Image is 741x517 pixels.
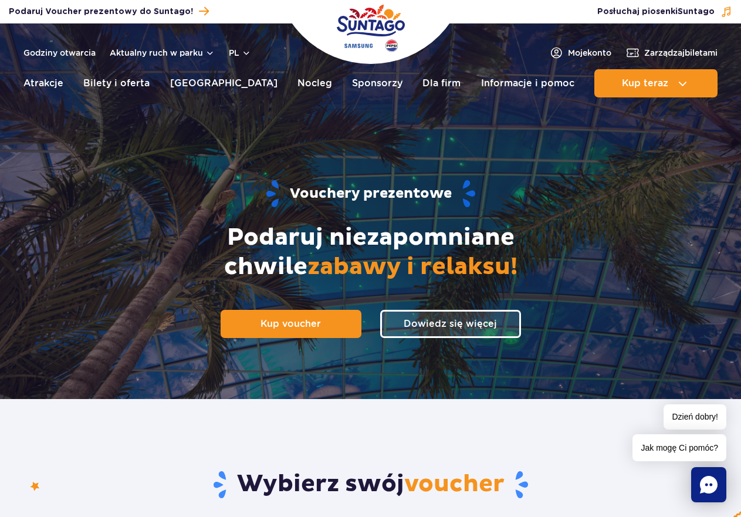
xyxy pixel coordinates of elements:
a: Kup voucher [221,310,361,338]
span: Kup teraz [622,78,668,89]
a: Podaruj Voucher prezentowy do Suntago! [9,4,209,19]
span: voucher [404,469,505,499]
span: Kup voucher [260,318,321,329]
a: Atrakcje [23,69,63,97]
button: Kup teraz [594,69,718,97]
a: Bilety i oferta [83,69,150,97]
a: Mojekonto [549,46,611,60]
span: Jak mogę Ci pomóc? [632,434,726,461]
span: zabawy i relaksu! [307,252,517,282]
h2: Wybierz swój [27,469,714,500]
span: Podaruj Voucher prezentowy do Suntago! [9,6,193,18]
span: Dowiedz się więcej [404,318,497,329]
a: Dla firm [422,69,461,97]
span: Dzień dobry! [664,404,726,430]
a: Nocleg [297,69,332,97]
span: Suntago [678,8,715,16]
a: Sponsorzy [352,69,402,97]
a: Dowiedz się więcej [380,310,521,338]
a: Zarządzajbiletami [625,46,718,60]
span: Posłuchaj piosenki [597,6,715,18]
a: Informacje i pomoc [481,69,574,97]
h2: Podaruj niezapomniane chwile [165,223,576,282]
button: pl [229,47,251,59]
button: Posłuchaj piosenkiSuntago [597,6,732,18]
a: Godziny otwarcia [23,47,96,59]
a: [GEOGRAPHIC_DATA] [170,69,278,97]
div: Chat [691,467,726,502]
span: Moje konto [568,47,611,59]
h1: Vouchery prezentowe [9,179,732,209]
button: Aktualny ruch w parku [110,48,215,58]
span: Zarządzaj biletami [644,47,718,59]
